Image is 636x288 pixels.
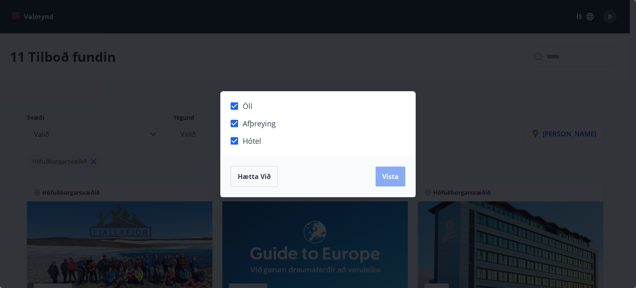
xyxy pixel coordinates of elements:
[243,136,261,146] span: Hótel
[238,172,271,181] span: Hætta við
[231,166,278,187] button: Hætta við
[382,172,399,181] span: Vista
[376,167,405,186] button: Vista
[243,101,253,111] span: Öll
[243,118,276,129] span: Afþreying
